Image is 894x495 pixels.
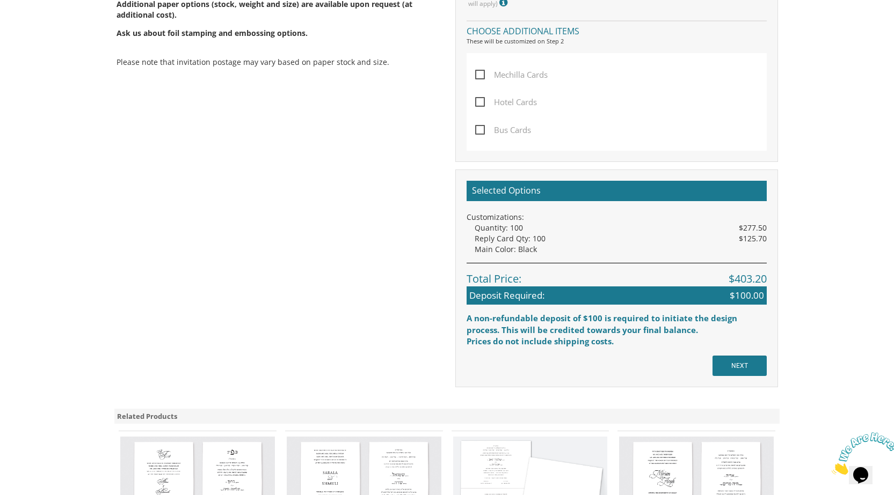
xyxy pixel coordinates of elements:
span: $277.50 [739,223,767,233]
span: $403.20 [729,271,767,287]
div: Customizations: [467,212,767,223]
div: These will be customized on Step 2 [467,37,767,46]
div: Reply Card Qty: 100 [475,233,767,244]
h2: Selected Options [467,181,767,201]
div: A non-refundable deposit of $100 is required to initiate the design process. This will be credite... [467,313,767,336]
span: Mechilla Cards [475,68,548,82]
iframe: chat widget [827,428,894,479]
div: Quantity: 100 [475,223,767,233]
div: Main Color: Black [475,244,767,255]
img: Chat attention grabber [4,4,71,47]
div: Prices do not include shipping costs. [467,336,767,347]
span: $125.70 [739,233,767,244]
div: Total Price: [467,263,767,287]
span: Bus Cards [475,123,531,137]
input: NEXT [713,356,767,376]
span: Hotel Cards [475,95,537,109]
span: Ask us about foil stamping and embossing options. [117,28,308,38]
div: Deposit Required: [467,286,767,305]
h4: Choose additional items [467,20,767,39]
span: $100.00 [730,289,764,302]
div: Related Products [114,409,780,424]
